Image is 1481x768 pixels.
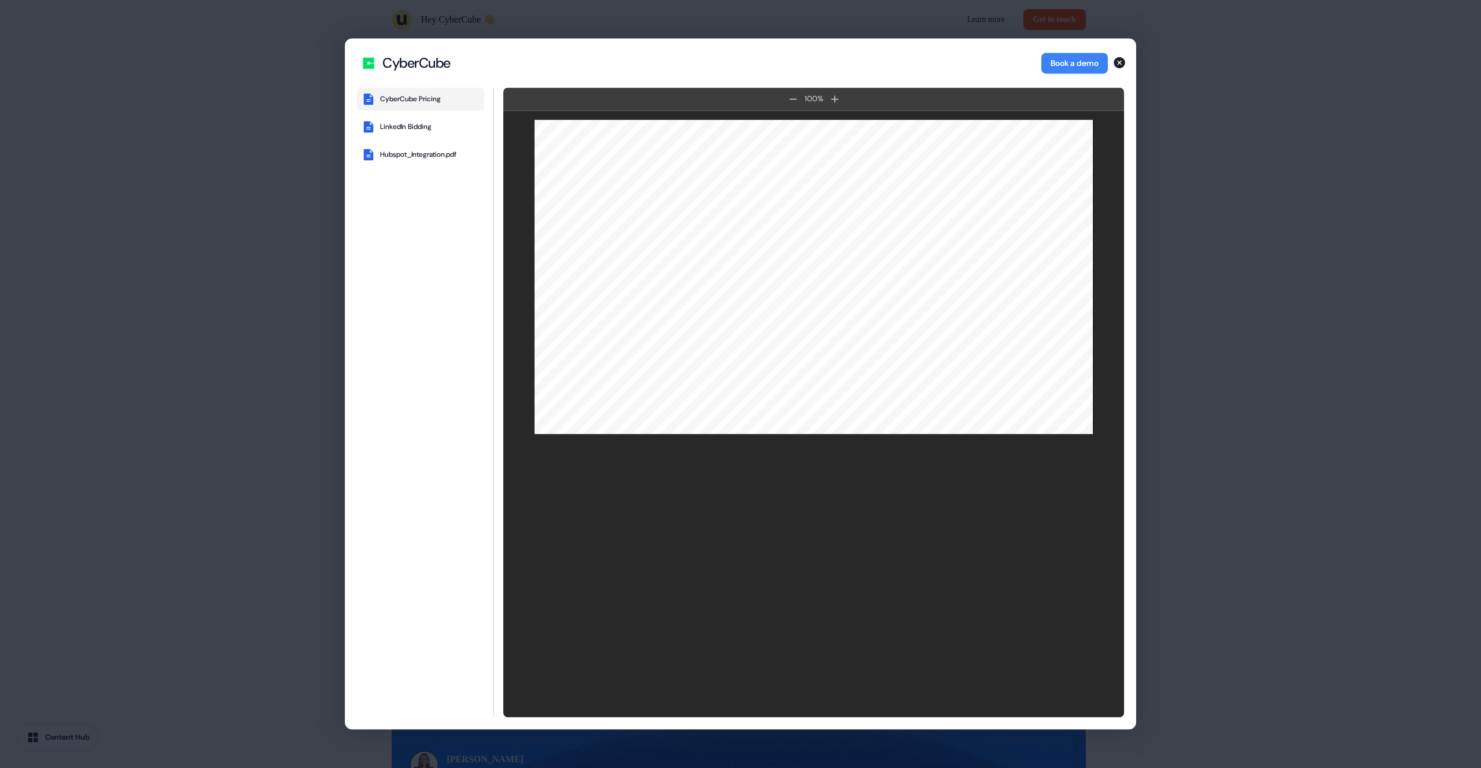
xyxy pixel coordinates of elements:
[357,143,484,166] button: Hubspot_Integration.pdf
[380,122,432,131] div: LinkedIn Bidding
[380,150,456,159] div: Hubspot_Integration.pdf
[1041,53,1108,73] button: Book a demo
[357,87,484,110] button: CyberCube Pricing
[357,115,484,138] button: LinkedIn Bidding
[380,94,441,104] div: CyberCube Pricing
[802,94,826,105] div: 100 %
[382,54,451,72] div: CyberCube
